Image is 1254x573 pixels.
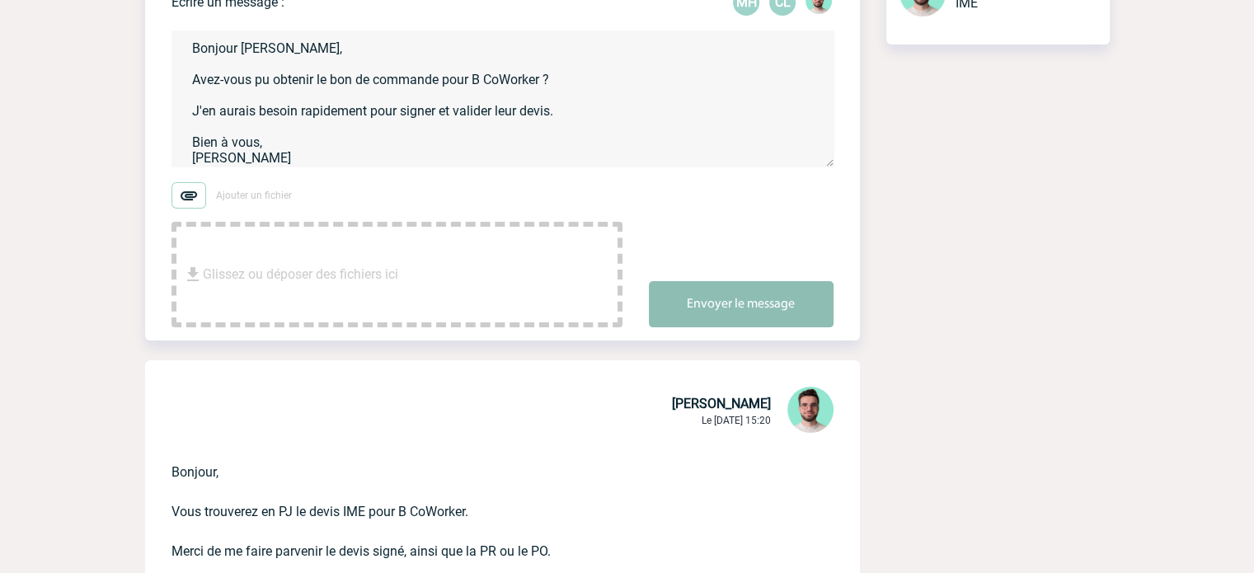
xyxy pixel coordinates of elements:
[672,396,771,411] span: [PERSON_NAME]
[649,281,834,327] button: Envoyer le message
[216,190,292,201] span: Ajouter un fichier
[183,265,203,284] img: file_download.svg
[702,415,771,426] span: Le [DATE] 15:20
[787,387,834,433] img: 121547-2.png
[203,233,398,316] span: Glissez ou déposer des fichiers ici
